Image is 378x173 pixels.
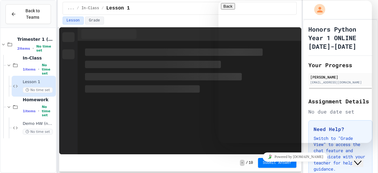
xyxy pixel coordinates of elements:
span: No time set [23,87,53,93]
span: No time set [23,129,53,135]
iframe: chat widget [352,148,372,167]
span: 2 items [17,47,30,51]
span: Lesson 1 [106,5,130,12]
span: No time set [42,105,54,117]
span: 1 items [23,109,36,113]
span: • [38,109,39,113]
span: Demo HW (not a real one) [23,121,55,126]
iframe: chat widget [218,1,372,143]
button: Lesson [63,17,84,25]
span: Lesson 1 [23,79,55,85]
span: / [102,6,104,11]
span: Homework [23,97,55,102]
span: No time set [36,44,54,52]
button: Grade [85,17,104,25]
span: Trimester 1 (Online HP1) [17,37,55,42]
iframe: chat widget [218,150,372,164]
span: In-Class [81,6,99,11]
span: ... [68,6,75,11]
span: 1 items [23,67,36,71]
span: No time set [42,63,54,75]
span: / [77,6,79,11]
button: Back to Teams [6,4,51,24]
span: • [38,67,39,72]
span: In-Class [23,55,55,61]
span: Back to Teams [20,8,46,21]
span: • [33,46,34,51]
